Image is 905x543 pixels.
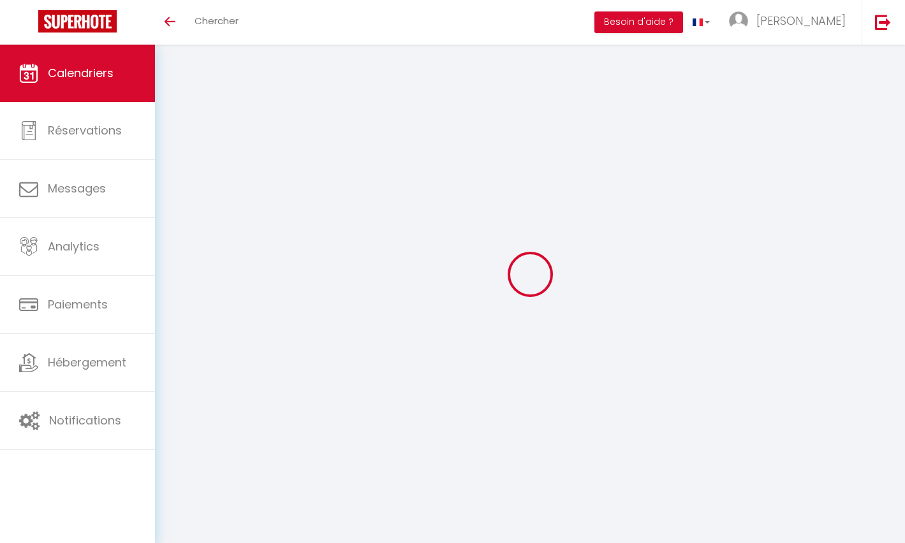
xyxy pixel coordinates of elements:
img: logout [875,14,891,30]
span: Calendriers [48,65,114,81]
span: [PERSON_NAME] [756,13,846,29]
span: Hébergement [48,354,126,370]
img: Super Booking [38,10,117,33]
span: Notifications [49,412,121,428]
img: ... [729,11,748,31]
span: Chercher [195,14,239,27]
span: Paiements [48,296,108,312]
span: Messages [48,180,106,196]
button: Besoin d'aide ? [594,11,683,33]
span: Analytics [48,238,99,254]
span: Réservations [48,122,122,138]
